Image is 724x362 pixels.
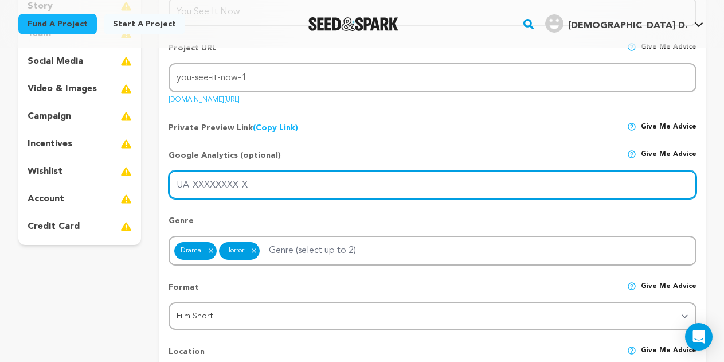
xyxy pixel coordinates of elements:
button: wishlist [18,162,141,181]
button: incentives [18,135,141,153]
span: Give me advice [641,122,696,134]
a: Seed&Spark Homepage [308,17,398,31]
img: help-circle.svg [627,150,636,159]
p: campaign [28,110,71,123]
img: help-circle.svg [627,122,636,131]
a: Fund a project [18,14,97,34]
p: Google Analytics (optional) [169,150,281,170]
a: Christ D.'s Profile [543,12,706,33]
button: video & images [18,80,141,98]
span: Give me advice [641,282,696,302]
span: Christ D.'s Profile [543,12,706,36]
p: Genre [169,215,696,236]
input: Project URL [169,63,696,92]
p: Format [169,282,199,302]
button: Remove item: 14 [249,247,259,254]
img: Seed&Spark Logo Dark Mode [308,17,398,31]
img: warning-full.svg [120,82,132,96]
p: social media [28,55,83,68]
button: social media [18,52,141,71]
img: warning-full.svg [120,165,132,178]
p: wishlist [28,165,62,178]
p: incentives [28,137,72,151]
img: user.png [545,14,563,33]
input: Genre (select up to 2) [262,239,381,258]
span: Give me advice [641,42,696,63]
img: warning-full.svg [120,137,132,151]
button: account [18,190,141,208]
a: (Copy Link) [253,124,298,132]
a: Start a project [104,14,185,34]
img: warning-full.svg [120,55,132,68]
p: Project URL [169,42,217,63]
img: warning-full.svg [120,220,132,233]
input: UA-XXXXXXXX-X [169,170,696,200]
div: Christ D.'s Profile [545,14,687,33]
img: warning-full.svg [120,110,132,123]
span: [DEMOGRAPHIC_DATA] D. [568,21,687,30]
p: account [28,192,64,206]
button: Remove item: 8 [206,247,216,254]
button: campaign [18,107,141,126]
button: credit card [18,217,141,236]
span: Give me advice [641,150,696,170]
p: Private Preview Link [169,122,298,134]
div: Open Intercom Messenger [685,323,713,351]
div: Drama [174,242,217,260]
img: warning-full.svg [120,192,132,206]
img: help-circle.svg [627,282,636,291]
p: credit card [28,220,80,233]
a: [DOMAIN_NAME][URL] [169,92,240,103]
div: Horror [219,242,260,260]
p: video & images [28,82,97,96]
img: help-circle.svg [627,346,636,355]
